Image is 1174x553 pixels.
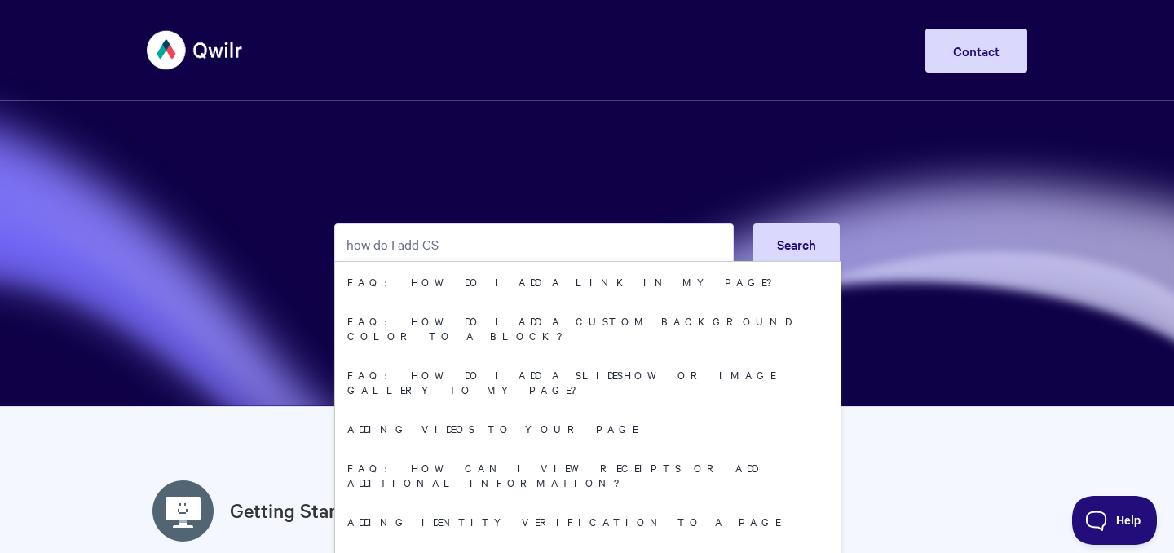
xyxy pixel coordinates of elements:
[925,29,1027,73] a: Contact
[335,448,841,502] a: FAQ: How can I view receipts or add additional information?
[777,235,816,253] span: Search
[230,496,364,525] a: Getting Started
[1072,496,1158,545] iframe: Toggle Customer Support
[335,262,841,301] a: FAQ: How do I add a link in my page?
[335,301,841,355] a: FAQ: How do I add a custom background color to a block?
[335,502,841,541] a: Adding Identity Verification to a Page
[753,223,840,264] button: Search
[335,409,841,448] a: Adding Videos to your Page
[334,223,734,264] input: Search the knowledge base
[147,20,244,81] img: Qwilr Help Center
[335,355,841,409] a: FAQ: How do I add a slideshow or image gallery to my page?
